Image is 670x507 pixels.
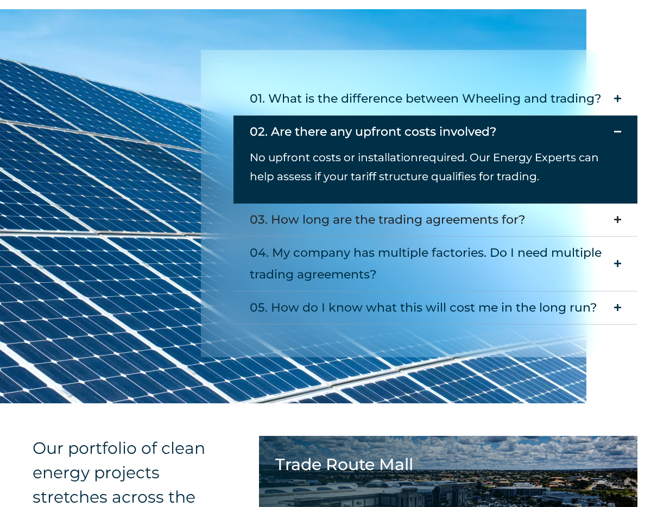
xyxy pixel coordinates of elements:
div: 05. How do I know what this will cost me in the long run? [250,297,597,319]
summary: 03. How long are the trading agreements for? [233,204,637,237]
summary: 05. How do I know what this will cost me in the long run? [233,291,637,325]
summary: 01. What is the difference between Wheeling and trading? [233,83,637,116]
div: 02. Are there any upfront costs involved? [250,121,497,143]
div: 04. My company has multiple factories. Do I need multiple trading agreements? [250,242,609,286]
div: Accordion. Open links with Enter or Space, close with Escape, and navigate with Arrow Keys [233,83,637,325]
summary: 04. My company has multiple factories. Do I need multiple trading agreements? [233,237,637,291]
summary: 02. Are there any upfront costs involved? [233,116,637,148]
div: 01. What is the difference between Wheeling and trading? [250,88,602,110]
span: No upfront costs or installation [250,151,418,164]
span: required [418,151,465,164]
div: 03. How long are the trading agreements for? [250,209,526,231]
span: . Our Energy Experts can help assess if your tariff structure qualifies for trading. [250,151,599,183]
